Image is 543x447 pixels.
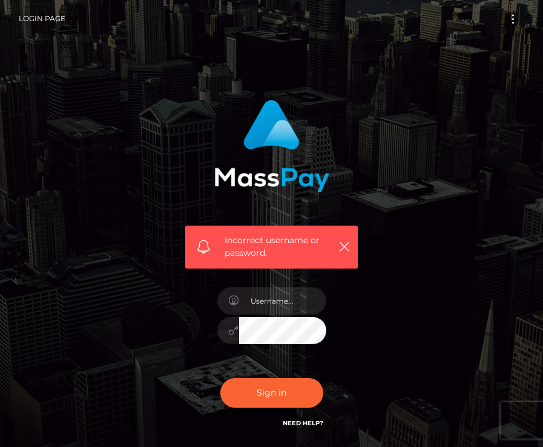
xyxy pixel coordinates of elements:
input: Username... [239,287,326,315]
button: Sign in [220,378,323,408]
a: Need Help? [283,419,323,427]
a: Login Page [19,6,65,31]
span: Incorrect username or password. [225,234,332,259]
button: Toggle navigation [502,11,524,27]
img: MassPay Login [214,100,329,192]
